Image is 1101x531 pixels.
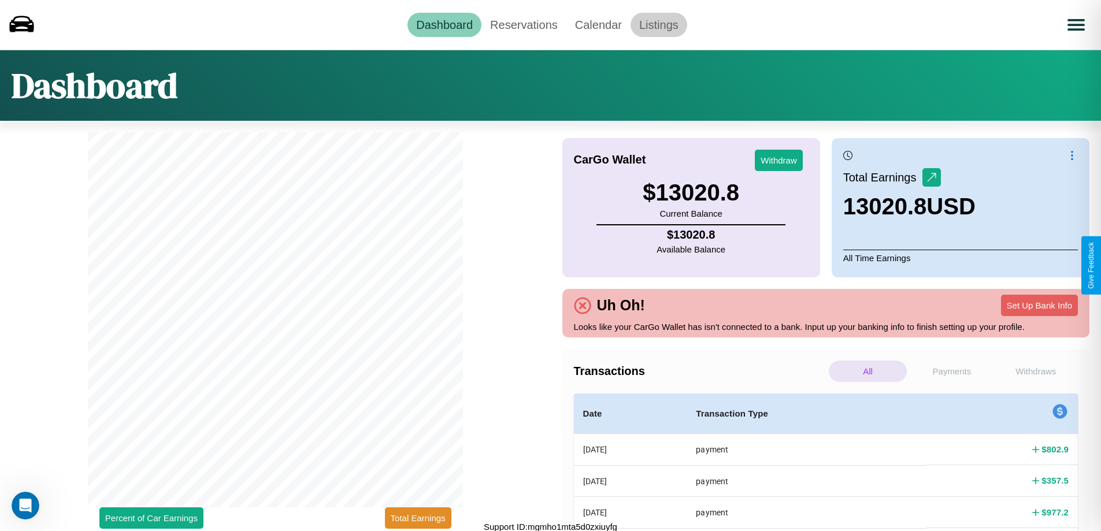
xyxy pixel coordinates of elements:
a: Dashboard [407,13,481,37]
p: Current Balance [643,206,739,221]
h4: CarGo Wallet [574,153,646,166]
h4: $ 977.2 [1041,506,1069,518]
h4: $ 802.9 [1041,443,1069,455]
h1: Dashboard [12,62,177,109]
h4: $ 13020.8 [657,228,725,242]
button: Total Earnings [385,507,451,529]
p: Withdraws [997,361,1075,382]
p: All [829,361,907,382]
p: Available Balance [657,242,725,257]
a: Reservations [481,13,566,37]
h4: Transaction Type [696,407,917,421]
h4: Uh Oh! [591,297,651,314]
th: [DATE] [574,497,687,528]
a: Calendar [566,13,631,37]
h4: $ 357.5 [1041,474,1069,487]
th: [DATE] [574,465,687,496]
th: payment [687,465,926,496]
button: Percent of Car Earnings [99,507,203,529]
h4: Transactions [574,365,826,378]
p: Payments [913,361,991,382]
h3: 13020.8 USD [843,194,976,220]
h4: Date [583,407,678,421]
th: [DATE] [574,434,687,466]
div: Give Feedback [1087,242,1095,289]
p: Looks like your CarGo Wallet has isn't connected to a bank. Input up your banking info to finish ... [574,319,1078,335]
button: Set Up Bank Info [1001,295,1078,316]
button: Open menu [1060,9,1092,41]
p: All Time Earnings [843,250,1078,266]
a: Listings [631,13,687,37]
button: Withdraw [755,150,803,171]
p: Total Earnings [843,167,922,188]
th: payment [687,497,926,528]
th: payment [687,434,926,466]
h3: $ 13020.8 [643,180,739,206]
iframe: Intercom live chat [12,492,39,519]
